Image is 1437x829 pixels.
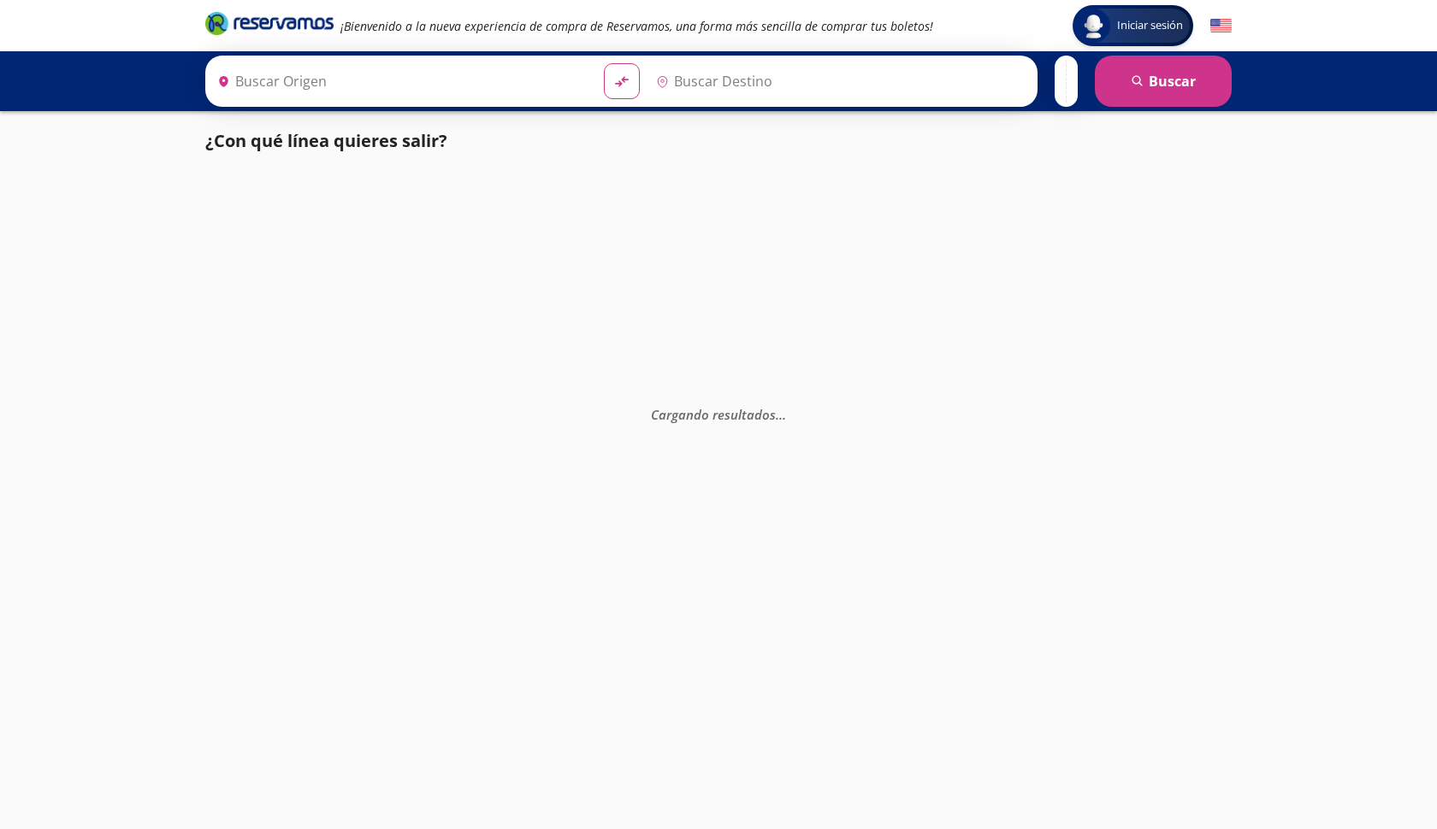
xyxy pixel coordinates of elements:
em: Cargando resultados [651,406,786,423]
span: . [779,406,783,423]
span: . [783,406,786,423]
p: ¿Con qué línea quieres salir? [205,128,447,154]
span: Iniciar sesión [1110,17,1190,34]
a: Brand Logo [205,10,334,41]
em: ¡Bienvenido a la nueva experiencia de compra de Reservamos, una forma más sencilla de comprar tus... [340,18,933,34]
input: Buscar Origen [210,60,590,103]
button: English [1210,15,1232,37]
span: . [776,406,779,423]
button: Buscar [1095,56,1232,107]
input: Buscar Destino [649,60,1029,103]
i: Brand Logo [205,10,334,36]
